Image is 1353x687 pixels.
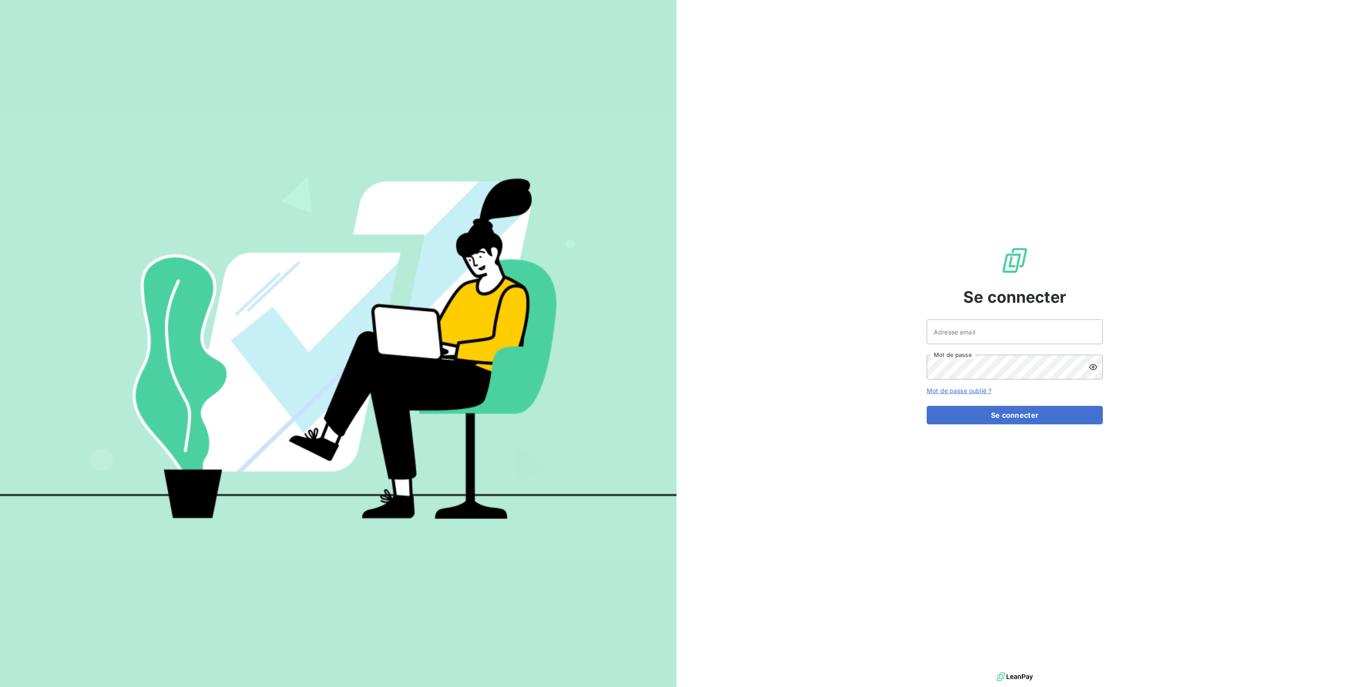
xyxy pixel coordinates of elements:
button: Se connecter [927,406,1103,424]
input: placeholder [927,319,1103,344]
a: Mot de passe oublié ? [927,387,991,394]
img: Logo LeanPay [1001,246,1029,275]
span: Se connecter [963,285,1066,309]
img: logo [997,670,1033,683]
